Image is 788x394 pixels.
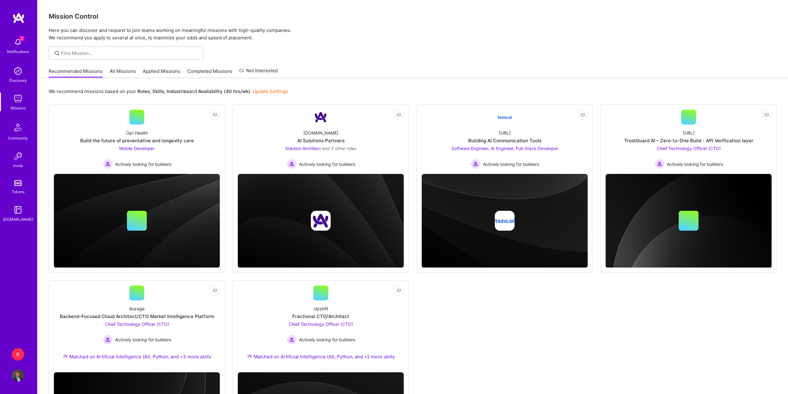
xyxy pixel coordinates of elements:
[11,120,25,135] img: Community
[103,335,113,345] img: Actively looking for builders
[212,112,217,117] i: icon EyeClosed
[667,161,723,167] span: Actively looking for builders
[12,369,24,382] img: User Avatar
[580,112,585,117] i: icon EyeClosed
[422,110,588,169] a: Company Logo[URL]Building AI Communication ToolsSoftware Engineer, AI Engineer, Full-Stack Develo...
[299,161,355,167] span: Actively looking for builders
[10,348,26,361] a: K
[287,335,297,345] img: Actively looking for builders
[12,92,24,105] img: teamwork
[49,88,288,95] p: We recommend missions based on your , , and .
[105,321,169,327] span: Chief Technology Officer (CTO)
[115,161,171,167] span: Actively looking for builders
[167,88,189,94] b: Industries
[287,159,297,169] img: Actively looking for builders
[253,88,288,94] a: Update Settings
[451,146,558,151] span: Software Engineer, AI Engineer, Full-Stack Developer
[143,68,180,78] a: Applied Missions
[129,305,145,312] div: Auxage
[80,137,194,144] div: Build the future of preventative and longevity care
[299,336,355,343] span: Actively looking for builders
[764,112,769,117] i: icon EyeClosed
[212,288,217,293] i: icon EyeClosed
[103,159,113,169] img: Actively looking for builders
[54,174,220,268] img: cover
[61,50,199,56] input: Find Mission...
[49,27,777,42] p: Here you can discover and request to join teams working on meaningful missions with high-quality ...
[13,162,23,169] div: Invite
[683,130,694,136] div: [URL]
[137,88,150,94] b: Roles
[187,68,232,78] a: Completed Missions
[7,48,29,55] div: Notifications
[314,305,328,312] div: Upshift
[49,12,777,20] h3: Mission Control
[303,130,338,136] div: [DOMAIN_NAME]
[54,50,61,57] i: icon SearchGrey
[12,65,24,77] img: discovery
[657,146,721,151] span: Chief Technology Officer (CTO)
[292,313,349,320] div: Fractional CTO/Architect
[198,88,250,94] b: Availability (40 hrs/wk)
[499,130,511,136] div: [URL]
[247,354,252,359] img: Ateam Purple Icon
[297,137,345,144] div: AI Solutions Partners
[238,110,404,169] a: Company Logo[DOMAIN_NAME]AI Solutions PartnersSolution Architect and 3 other rolesActively lookin...
[497,110,512,125] img: Company Logo
[422,174,588,268] img: cover
[311,211,331,231] img: Company logo
[12,204,24,216] img: guide book
[9,77,27,84] div: Discovery
[54,286,220,367] a: AuxageBackend-Focused Cloud Architect/CTO Market Intelligence PlatformChief Technology Officer (C...
[471,159,481,169] img: Actively looking for builders
[14,180,22,186] img: tokens
[655,159,664,169] img: Actively looking for builders
[313,110,328,125] img: Company Logo
[60,313,214,320] div: Backend-Focused Cloud Architect/CTO Market Intelligence Platform
[63,354,68,359] img: Ateam Purple Icon
[624,137,753,144] div: TrustGuard AI – Zero-to-One Build - API Verification layer
[289,321,353,327] span: Chief Technology Officer (CTO)
[126,130,148,136] div: Opt Health
[8,135,28,141] div: Community
[63,353,211,360] div: Matched on Artificial Intelligence (AI), Python, and +3 more skills
[12,12,25,24] img: logo
[10,369,26,382] a: User Avatar
[54,110,220,169] a: Opt HealthBuild the future of preventative and longevity careMobile Developer Actively looking fo...
[495,211,515,231] img: Company logo
[19,36,24,41] span: 2
[606,110,772,169] a: [URL]TrustGuard AI – Zero-to-One Build - API Verification layerChief Technology Officer (CTO) Act...
[606,174,772,268] img: cover
[49,68,102,78] a: Recommended Missions
[3,216,33,223] div: [DOMAIN_NAME]
[239,67,278,78] a: Not Interested
[12,150,24,162] img: Invite
[238,174,404,268] img: cover
[115,336,171,343] span: Actively looking for builders
[12,36,24,48] img: bell
[285,146,321,151] span: Solution Architect
[247,353,395,360] div: Matched on Artificial Intelligence (AI), Python, and +2 more skills
[119,146,155,151] span: Mobile Developer
[468,137,542,144] div: Building AI Communication Tools
[11,105,26,111] div: Missions
[322,146,356,151] span: and 3 other roles
[483,161,539,167] span: Actively looking for builders
[12,348,24,361] div: K
[12,188,24,195] div: Tokens
[110,68,136,78] a: All Missions
[396,112,401,117] i: icon EyeClosed
[238,286,404,367] a: UpshiftFractional CTO/ArchitectChief Technology Officer (CTO) Actively looking for buildersActive...
[152,88,164,94] b: Skills
[396,288,401,293] i: icon EyeClosed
